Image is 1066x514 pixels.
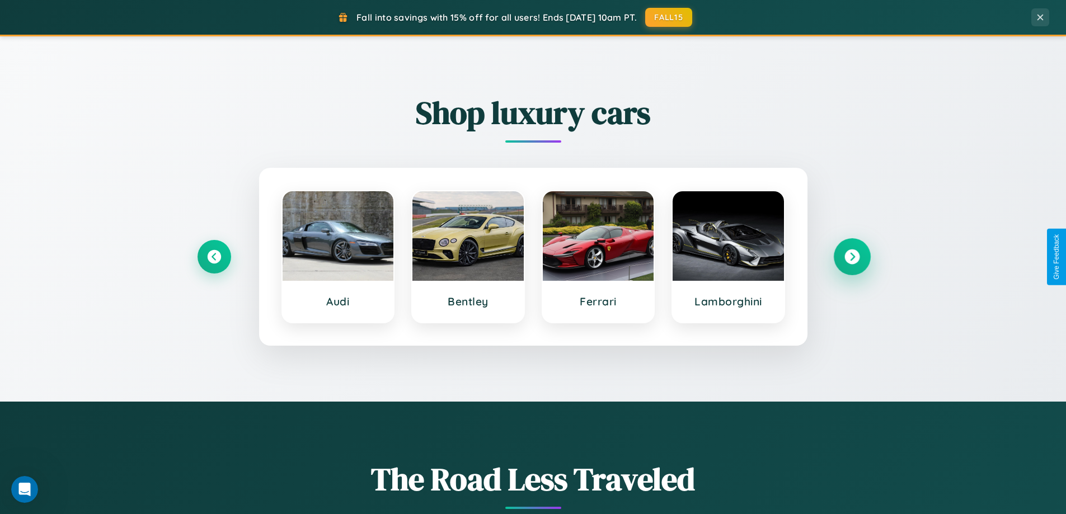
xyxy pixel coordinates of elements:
[645,8,692,27] button: FALL15
[1053,234,1060,280] div: Give Feedback
[198,458,869,501] h1: The Road Less Traveled
[11,476,38,503] iframe: Intercom live chat
[424,295,513,308] h3: Bentley
[198,91,869,134] h2: Shop luxury cars
[356,12,637,23] span: Fall into savings with 15% off for all users! Ends [DATE] 10am PT.
[554,295,643,308] h3: Ferrari
[684,295,773,308] h3: Lamborghini
[294,295,383,308] h3: Audi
